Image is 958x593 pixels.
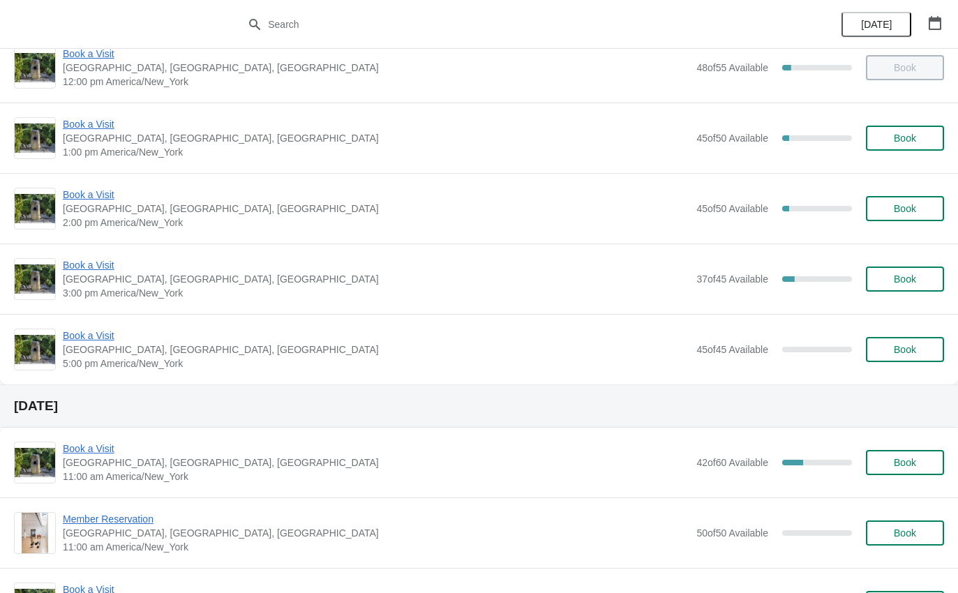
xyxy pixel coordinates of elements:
span: 12:00 pm America/New_York [63,75,689,89]
span: 48 of 55 Available [696,62,768,73]
button: Book [866,126,944,151]
span: 11:00 am America/New_York [63,540,689,554]
span: 2:00 pm America/New_York [63,216,689,230]
img: Book a Visit | The Noguchi Museum, 33rd Road, Queens, NY, USA | 11:00 am America/New_York [15,448,55,477]
img: Book a Visit | The Noguchi Museum, 33rd Road, Queens, NY, USA | 12:00 pm America/New_York [15,53,55,82]
span: 50 of 50 Available [696,527,768,539]
span: Book [894,457,916,468]
img: Member Reservation | The Noguchi Museum, 33rd Road, Queens, NY, USA | 11:00 am America/New_York [22,513,49,553]
span: 45 of 50 Available [696,133,768,144]
span: [DATE] [861,19,892,30]
span: Book [894,527,916,539]
button: Book [866,337,944,362]
span: 11:00 am America/New_York [63,470,689,483]
span: Book a Visit [63,442,689,456]
button: Book [866,267,944,292]
span: Member Reservation [63,512,689,526]
span: 3:00 pm America/New_York [63,286,689,300]
span: Book [894,344,916,355]
span: Book a Visit [63,329,689,343]
span: Book [894,273,916,285]
span: Book [894,203,916,214]
span: [GEOGRAPHIC_DATA], [GEOGRAPHIC_DATA], [GEOGRAPHIC_DATA] [63,456,689,470]
span: [GEOGRAPHIC_DATA], [GEOGRAPHIC_DATA], [GEOGRAPHIC_DATA] [63,343,689,356]
span: 42 of 60 Available [696,457,768,468]
span: 45 of 50 Available [696,203,768,214]
span: Book a Visit [63,117,689,131]
button: Book [866,520,944,546]
input: Search [267,12,719,37]
h2: [DATE] [14,399,944,413]
span: Book [894,133,916,144]
span: 37 of 45 Available [696,273,768,285]
button: Book [866,196,944,221]
span: [GEOGRAPHIC_DATA], [GEOGRAPHIC_DATA], [GEOGRAPHIC_DATA] [63,61,689,75]
img: Book a Visit | The Noguchi Museum, 33rd Road, Queens, NY, USA | 5:00 pm America/New_York [15,335,55,364]
span: 5:00 pm America/New_York [63,356,689,370]
span: Book a Visit [63,188,689,202]
img: Book a Visit | The Noguchi Museum, 33rd Road, Queens, NY, USA | 1:00 pm America/New_York [15,123,55,153]
span: [GEOGRAPHIC_DATA], [GEOGRAPHIC_DATA], [GEOGRAPHIC_DATA] [63,272,689,286]
button: [DATE] [841,12,911,37]
span: [GEOGRAPHIC_DATA], [GEOGRAPHIC_DATA], [GEOGRAPHIC_DATA] [63,526,689,540]
img: Book a Visit | The Noguchi Museum, 33rd Road, Queens, NY, USA | 2:00 pm America/New_York [15,194,55,223]
span: Book a Visit [63,258,689,272]
span: 1:00 pm America/New_York [63,145,689,159]
span: [GEOGRAPHIC_DATA], [GEOGRAPHIC_DATA], [GEOGRAPHIC_DATA] [63,131,689,145]
button: Book [866,450,944,475]
img: Book a Visit | The Noguchi Museum, 33rd Road, Queens, NY, USA | 3:00 pm America/New_York [15,264,55,294]
span: Book a Visit [63,47,689,61]
span: 45 of 45 Available [696,344,768,355]
span: [GEOGRAPHIC_DATA], [GEOGRAPHIC_DATA], [GEOGRAPHIC_DATA] [63,202,689,216]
